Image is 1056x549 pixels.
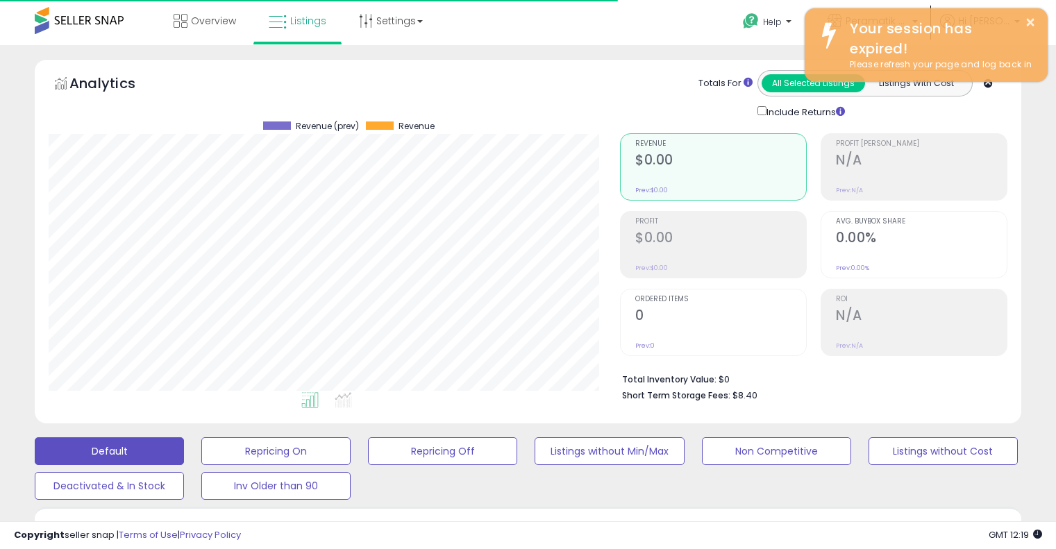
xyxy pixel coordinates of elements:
[1025,14,1036,31] button: ×
[535,437,684,465] button: Listings without Min/Max
[747,103,862,119] div: Include Returns
[839,19,1037,58] div: Your session has expired!
[14,529,241,542] div: seller snap | |
[622,373,716,385] b: Total Inventory Value:
[732,389,757,402] span: $8.40
[836,186,863,194] small: Prev: N/A
[839,58,1037,71] div: Please refresh your page and log back in
[836,230,1007,248] h2: 0.00%
[742,12,760,30] i: Get Help
[698,77,753,90] div: Totals For
[836,341,863,350] small: Prev: N/A
[635,264,668,272] small: Prev: $0.00
[399,121,435,131] span: Revenue
[836,218,1007,226] span: Avg. Buybox Share
[635,152,806,171] h2: $0.00
[864,74,968,92] button: Listings With Cost
[368,437,517,465] button: Repricing Off
[635,341,655,350] small: Prev: 0
[35,437,184,465] button: Default
[201,472,351,500] button: Inv Older than 90
[836,296,1007,303] span: ROI
[119,528,178,541] a: Terms of Use
[201,437,351,465] button: Repricing On
[635,218,806,226] span: Profit
[869,437,1018,465] button: Listings without Cost
[635,230,806,248] h2: $0.00
[180,528,241,541] a: Privacy Policy
[296,121,359,131] span: Revenue (prev)
[732,2,805,45] a: Help
[762,74,865,92] button: All Selected Listings
[836,264,869,272] small: Prev: 0.00%
[763,16,782,28] span: Help
[635,296,806,303] span: Ordered Items
[622,389,730,401] b: Short Term Storage Fees:
[635,140,806,148] span: Revenue
[35,472,184,500] button: Deactivated & In Stock
[836,307,1007,326] h2: N/A
[69,74,162,96] h5: Analytics
[290,14,326,28] span: Listings
[836,152,1007,171] h2: N/A
[989,528,1042,541] span: 2025-08-12 12:19 GMT
[702,437,851,465] button: Non Competitive
[14,528,65,541] strong: Copyright
[622,370,997,387] li: $0
[836,140,1007,148] span: Profit [PERSON_NAME]
[191,14,236,28] span: Overview
[635,186,668,194] small: Prev: $0.00
[635,307,806,326] h2: 0
[857,518,1021,532] p: Listing States:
